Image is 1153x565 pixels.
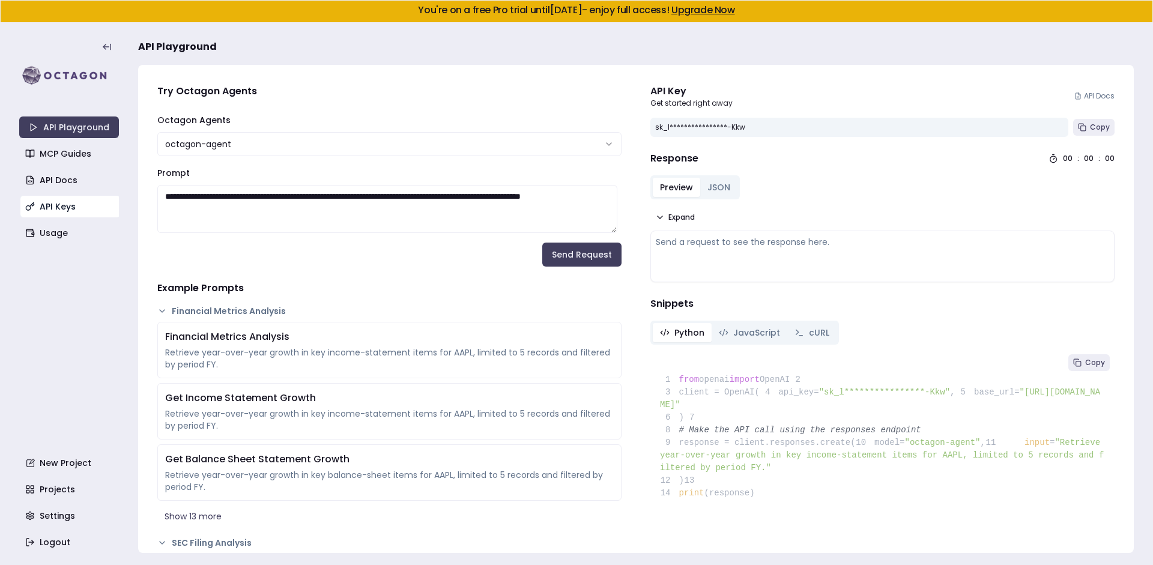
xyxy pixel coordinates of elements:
a: Upgrade Now [671,3,735,17]
h5: You're on a free Pro trial until [DATE] - enjoy full access! [10,5,1143,15]
span: api_key= [778,387,819,397]
a: MCP Guides [20,143,120,165]
span: 12 [660,474,679,487]
a: Usage [20,222,120,244]
a: New Project [20,452,120,474]
span: ) [660,476,684,485]
span: Copy [1090,122,1110,132]
div: Retrieve year-over-year growth in key balance-sheet items for AAPL, limited to 5 records and filt... [165,469,614,493]
h4: Snippets [650,297,1115,311]
span: cURL [809,327,829,339]
button: Send Request [542,243,622,267]
button: JSON [700,178,737,197]
span: 7 [684,411,703,424]
span: # Make the API call using the responses endpoint [679,425,921,435]
span: base_url= [974,387,1020,397]
button: Show 13 more [157,506,622,527]
div: Send a request to see the response here. [656,236,1109,248]
p: Get started right away [650,98,733,108]
span: import [730,375,760,384]
span: 3 [660,386,679,399]
div: Retrieve year-over-year growth in key income-statement items for AAPL, limited to 5 records and f... [165,346,614,370]
span: , [950,387,955,397]
div: : [1098,154,1100,163]
span: Python [674,327,704,339]
span: print [679,488,704,498]
a: API Playground [19,116,119,138]
span: 6 [660,411,679,424]
a: API Docs [1074,91,1115,101]
label: Prompt [157,167,190,179]
h4: Example Prompts [157,281,622,295]
div: Financial Metrics Analysis [165,330,614,344]
div: 00 [1063,154,1073,163]
span: 9 [660,437,679,449]
span: 11 [985,437,1005,449]
span: input [1024,438,1050,447]
span: 13 [684,474,703,487]
span: 4 [760,386,779,399]
a: Settings [20,505,120,527]
span: openai [699,375,729,384]
span: "octagon-agent" [904,438,980,447]
a: Logout [20,531,120,553]
span: = [1050,438,1055,447]
button: Copy [1073,119,1115,136]
span: (response) [704,488,755,498]
span: model= [874,438,904,447]
span: API Playground [138,40,217,54]
div: Retrieve year-over-year growth in key income-statement items for AAPL, limited to 5 records and f... [165,408,614,432]
span: 5 [955,386,974,399]
span: 2 [790,373,809,386]
div: Get Income Statement Growth [165,391,614,405]
h4: Try Octagon Agents [157,84,622,98]
span: Expand [668,213,695,222]
label: Octagon Agents [157,114,231,126]
button: Expand [650,209,700,226]
span: client = OpenAI( [660,387,760,397]
h4: Response [650,151,698,166]
span: 14 [660,487,679,500]
span: "Retrieve year-over-year growth in key income-statement items for AAPL, limited to 5 records and ... [660,438,1105,473]
span: 1 [660,373,679,386]
div: 00 [1084,154,1094,163]
button: Financial Metrics Analysis [157,305,622,317]
div: : [1077,154,1079,163]
button: Copy [1068,354,1110,371]
a: API Keys [20,196,120,217]
span: response = client.responses.create( [660,438,856,447]
img: logo-rect-yK7x_WSZ.svg [19,64,119,88]
div: 00 [1105,154,1115,163]
span: Copy [1085,358,1105,367]
span: ) [660,412,684,422]
button: SEC Filing Analysis [157,537,622,549]
div: Get Balance Sheet Statement Growth [165,452,614,467]
button: Preview [653,178,700,197]
div: API Key [650,84,733,98]
span: 10 [856,437,875,449]
span: , [981,438,985,447]
span: OpenAI [760,375,790,384]
span: 8 [660,424,679,437]
span: from [679,375,700,384]
a: API Docs [20,169,120,191]
a: Projects [20,479,120,500]
span: JavaScript [733,327,780,339]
